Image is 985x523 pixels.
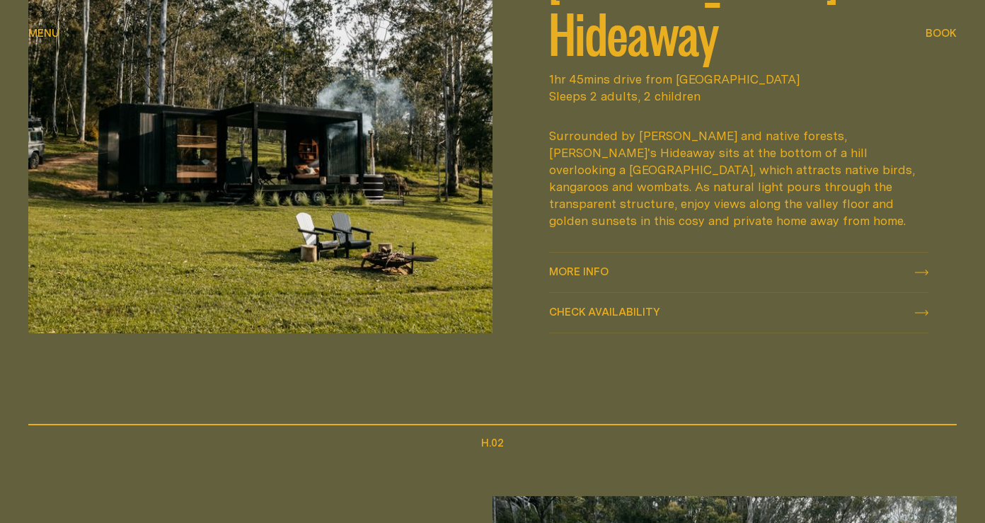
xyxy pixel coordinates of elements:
span: Menu [28,28,59,38]
button: check availability [549,293,928,333]
span: 1hr 45mins drive from [GEOGRAPHIC_DATA] [549,71,928,88]
a: More info [549,253,928,292]
span: Sleeps 2 adults, 2 children [549,88,928,105]
button: show menu [28,25,59,42]
button: show booking tray [926,25,957,42]
div: Surrounded by [PERSON_NAME] and native forests, [PERSON_NAME]'s Hideaway sits at the bottom of a ... [549,127,928,229]
span: Check availability [549,306,660,317]
span: Book [926,28,957,38]
span: More info [549,266,609,277]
